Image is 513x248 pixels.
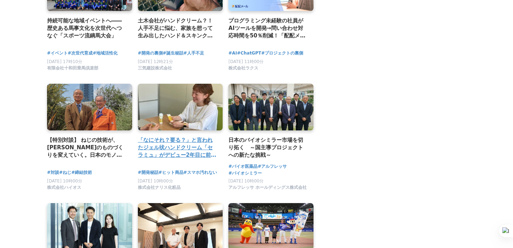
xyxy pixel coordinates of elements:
span: [DATE] 10時00分 [138,179,173,184]
a: #AI [228,50,237,57]
a: 日本のバイオシミラー市場を切り拓く ～国主導プロジェクトへの新たな挑戦～ [228,136,308,159]
a: #ChatGPT [237,50,261,57]
a: #ねじ [59,169,71,176]
a: 「なにそれ？要る？」と言われたジェル状ハンドクリーム「セラミュ」がデビュー2年目に前年比4倍以上売れた意外な理由 [138,136,217,159]
a: #バイオ医薬品 [228,163,258,170]
span: 有限会社十和田乗馬倶楽部 [47,65,98,71]
a: #人手不足 [183,50,204,57]
a: #対談 [47,169,59,176]
a: #誕生秘話 [163,50,183,57]
a: 持続可能な地域イベントへ――歴史ある馬事文化を次世代へつなぐ「スポーツ流鏑馬大会」 [47,17,126,40]
a: プログラミング未経験の社員がAIツールを開発→問い合わせ対応時間を50％削減！「配配メール」のAIサポート機能が誕生するまで [228,17,308,40]
a: 株式会社ハイオス [47,187,81,192]
a: #開発秘話 [138,169,159,176]
a: #イベント [47,50,68,57]
a: 有限会社十和田乗馬倶楽部 [47,67,98,72]
span: [DATE] 12時21分 [138,59,173,64]
a: アルフレッサ ホールディングス株式会社 [228,187,307,192]
a: 株式会社ナリス化粧品 [138,187,181,192]
a: #開発の裏側 [138,50,163,57]
a: #地域活性化 [93,50,118,57]
span: [DATE] 17時10分 [47,59,82,64]
a: #バイオシミラー [228,170,262,177]
a: #スマホ汚れない [183,169,217,176]
span: [DATE] 11時00分 [228,59,264,64]
span: 三気建設株式会社 [138,65,172,71]
a: #プロジェクトの裏側 [261,50,303,57]
span: 株式会社ハイオス [47,185,81,191]
a: #締結技術 [71,169,92,176]
a: #アルフレッサ [258,163,287,170]
span: [DATE] 10時00分 [228,179,264,184]
span: [DATE] 10時00分 [47,179,82,184]
a: 【特別対談】 ねじの技術が、[PERSON_NAME]のものづくりを変えていく。日本のモノづくりに今必要なのは“イノベーション” [47,136,126,159]
a: 土木会社がハンドクリーム？！人手不足に悩む、家族を想って生み出したハンド＆スキンクリームの開発秘話 【主守手（[PERSON_NAME]）ハンド＆スキンクリーム】 [138,17,217,40]
span: 株式会社ナリス化粧品 [138,185,181,191]
a: #ヒット商品 [159,169,183,176]
a: #次世代育成 [68,50,93,57]
span: アルフレッサ ホールディングス株式会社 [228,185,307,191]
span: 株式会社ラクス [228,65,258,71]
a: 株式会社ラクス [228,67,258,72]
a: 三気建設株式会社 [138,67,172,72]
